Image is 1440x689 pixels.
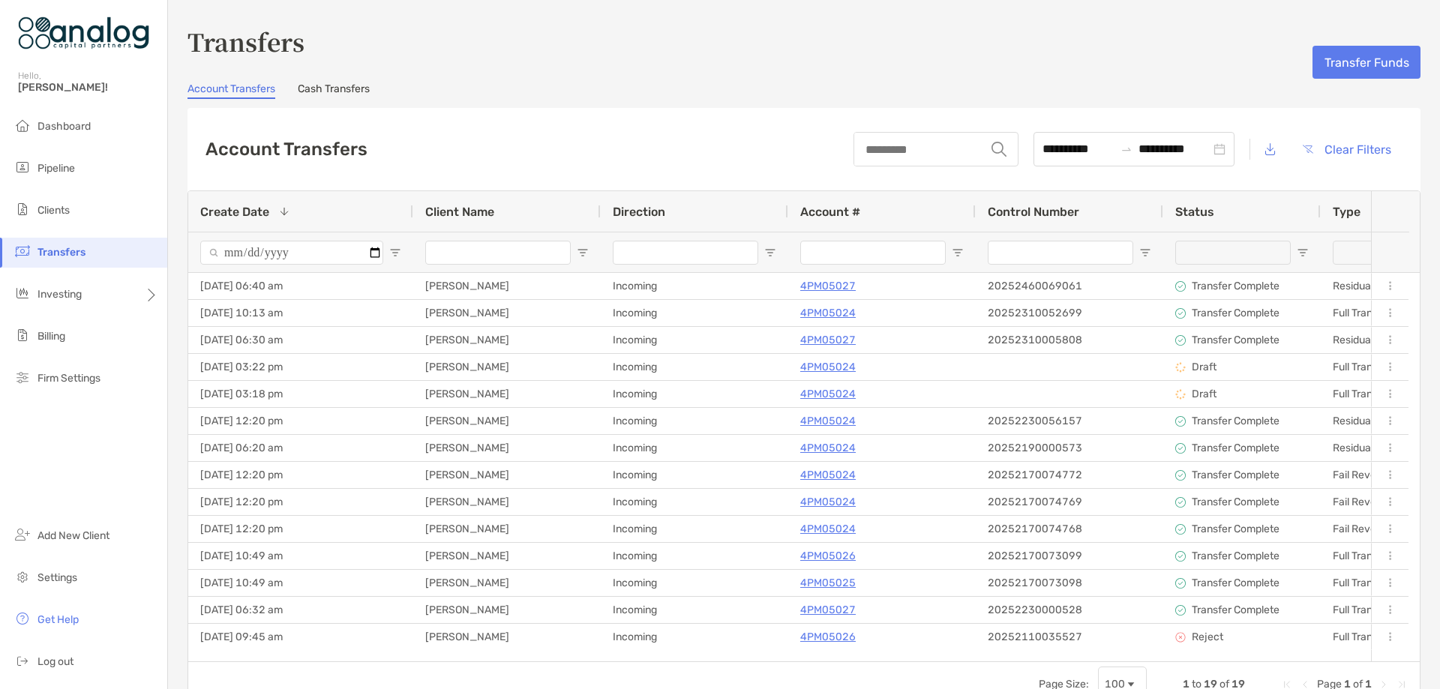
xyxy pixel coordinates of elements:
[976,489,1163,515] div: 20252170074769
[37,372,100,385] span: Firm Settings
[413,543,601,569] div: [PERSON_NAME]
[601,381,788,407] div: Incoming
[1192,385,1216,403] p: Draft
[1120,143,1132,155] span: swap-right
[37,162,75,175] span: Pipeline
[18,6,149,60] img: Zoe Logo
[800,205,860,219] span: Account #
[800,358,856,376] a: 4PM05024
[976,327,1163,353] div: 20252310005808
[601,327,788,353] div: Incoming
[976,273,1163,299] div: 20252460069061
[188,597,413,623] div: [DATE] 06:32 am
[205,139,367,160] h2: Account Transfers
[601,489,788,515] div: Incoming
[976,516,1163,542] div: 20252170074768
[800,277,856,295] p: 4PM05027
[13,652,31,670] img: logout icon
[37,246,85,259] span: Transfers
[800,304,856,322] p: 4PM05024
[188,543,413,569] div: [DATE] 10:49 am
[298,82,370,99] a: Cash Transfers
[601,354,788,380] div: Incoming
[188,273,413,299] div: [DATE] 06:40 am
[413,516,601,542] div: [PERSON_NAME]
[1192,412,1279,430] p: Transfer Complete
[413,381,601,407] div: [PERSON_NAME]
[800,628,856,646] p: 4PM05026
[1175,389,1186,400] img: status icon
[1192,601,1279,619] p: Transfer Complete
[800,439,856,457] a: 4PM05024
[1175,281,1186,292] img: status icon
[1312,46,1420,79] button: Transfer Funds
[389,247,401,259] button: Open Filter Menu
[1175,578,1186,589] img: status icon
[200,241,383,265] input: Create Date Filter Input
[1192,304,1279,322] p: Transfer Complete
[601,408,788,434] div: Incoming
[976,570,1163,596] div: 20252170073098
[37,613,79,626] span: Get Help
[800,493,856,511] a: 4PM05024
[18,81,158,94] span: [PERSON_NAME]!
[413,624,601,650] div: [PERSON_NAME]
[601,543,788,569] div: Incoming
[425,205,494,219] span: Client Name
[13,610,31,628] img: get-help icon
[1192,439,1279,457] p: Transfer Complete
[1303,145,1313,154] img: button icon
[800,385,856,403] a: 4PM05024
[1175,497,1186,508] img: status icon
[1120,143,1132,155] span: to
[188,381,413,407] div: [DATE] 03:18 pm
[800,241,946,265] input: Account # Filter Input
[976,543,1163,569] div: 20252170073099
[188,354,413,380] div: [DATE] 03:22 pm
[1192,574,1279,592] p: Transfer Complete
[413,300,601,326] div: [PERSON_NAME]
[976,597,1163,623] div: 20252230000528
[601,273,788,299] div: Incoming
[1175,632,1186,643] img: status icon
[13,568,31,586] img: settings icon
[1192,466,1279,484] p: Transfer Complete
[976,435,1163,461] div: 20252190000573
[1175,443,1186,454] img: status icon
[37,571,77,584] span: Settings
[413,327,601,353] div: [PERSON_NAME]
[188,435,413,461] div: [DATE] 06:20 am
[413,273,601,299] div: [PERSON_NAME]
[1175,335,1186,346] img: status icon
[37,288,82,301] span: Investing
[577,247,589,259] button: Open Filter Menu
[800,601,856,619] a: 4PM05027
[613,241,758,265] input: Direction Filter Input
[37,529,109,542] span: Add New Client
[800,466,856,484] a: 4PM05024
[601,516,788,542] div: Incoming
[413,489,601,515] div: [PERSON_NAME]
[1175,470,1186,481] img: status icon
[188,462,413,488] div: [DATE] 12:20 pm
[188,624,413,650] div: [DATE] 09:45 am
[601,570,788,596] div: Incoming
[1175,551,1186,562] img: status icon
[1192,628,1223,646] p: Reject
[976,462,1163,488] div: 20252170074772
[37,330,65,343] span: Billing
[800,547,856,565] p: 4PM05026
[413,597,601,623] div: [PERSON_NAME]
[13,200,31,218] img: clients icon
[1297,247,1309,259] button: Open Filter Menu
[188,327,413,353] div: [DATE] 06:30 am
[188,408,413,434] div: [DATE] 12:20 pm
[800,331,856,349] p: 4PM05027
[800,520,856,538] a: 4PM05024
[37,655,73,668] span: Log out
[413,435,601,461] div: [PERSON_NAME]
[1192,277,1279,295] p: Transfer Complete
[413,408,601,434] div: [PERSON_NAME]
[1175,605,1186,616] img: status icon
